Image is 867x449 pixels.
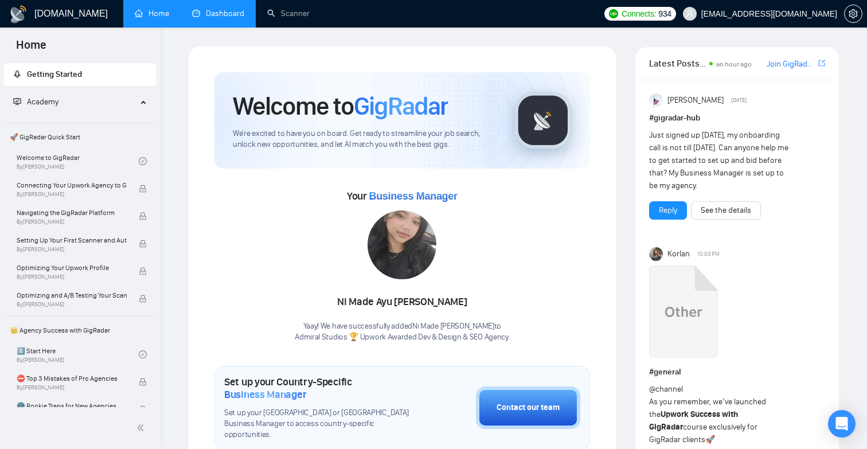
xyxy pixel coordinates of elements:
[139,378,147,386] span: lock
[476,386,580,429] button: Contact our team
[139,267,147,275] span: lock
[295,292,509,312] div: Ni Made Ayu [PERSON_NAME]
[139,212,147,220] span: lock
[649,56,706,71] span: Latest Posts from the GigRadar Community
[691,201,761,220] button: See the details
[767,58,816,71] a: Join GigRadar Slack Community
[649,366,825,378] h1: # general
[17,246,127,253] span: By [PERSON_NAME]
[369,190,457,202] span: Business Manager
[17,207,127,218] span: Navigating the GigRadar Platform
[17,373,127,384] span: ⛔ Top 3 Mistakes of Pro Agencies
[686,10,694,18] span: user
[295,332,509,343] p: Admiral Studios 🏆 Upwork Awarded Dev & Design & SEO Agency .
[295,321,509,343] div: Yaay! We have successfully added Ni Made [PERSON_NAME] to
[17,191,127,198] span: By [PERSON_NAME]
[27,97,58,107] span: Academy
[4,63,156,86] li: Getting Started
[5,126,155,149] span: 🚀 GigRadar Quick Start
[139,185,147,193] span: lock
[17,301,127,308] span: By [PERSON_NAME]
[622,7,656,20] span: Connects:
[17,274,127,280] span: By [PERSON_NAME]
[136,422,148,434] span: double-left
[139,350,147,358] span: check-circle
[667,248,690,260] span: Korlan
[818,58,825,69] a: export
[233,128,496,150] span: We're excited to have you on board. Get ready to streamline your job search, unlock new opportuni...
[731,95,747,106] span: [DATE]
[818,58,825,68] span: export
[649,129,790,192] div: Just signed up [DATE], my onboarding call is not till [DATE]. Can anyone help me to get started t...
[224,376,419,401] h1: Set up your Country-Specific
[27,69,82,79] span: Getting Started
[17,149,139,174] a: Welcome to GigRadarBy[PERSON_NAME]
[17,218,127,225] span: By [PERSON_NAME]
[17,342,139,367] a: 1️⃣ Start HereBy[PERSON_NAME]
[139,295,147,303] span: lock
[139,405,147,413] span: lock
[17,400,127,412] span: 🌚 Rookie Traps for New Agencies
[17,235,127,246] span: Setting Up Your First Scanner and Auto-Bidder
[649,247,663,261] img: Korlan
[139,240,147,248] span: lock
[7,37,56,61] span: Home
[514,92,572,149] img: gigradar-logo.png
[192,9,244,18] a: dashboardDashboard
[139,157,147,165] span: check-circle
[13,97,58,107] span: Academy
[705,435,715,444] span: 🚀
[649,384,683,394] span: @channel
[5,319,155,342] span: 👑 Agency Success with GigRadar
[667,94,724,107] span: [PERSON_NAME]
[267,9,310,18] a: searchScanner
[844,9,862,18] a: setting
[497,401,560,414] div: Contact our team
[224,388,306,401] span: Business Manager
[828,410,856,438] div: Open Intercom Messenger
[368,210,436,279] img: 1705466118991-WhatsApp%20Image%202024-01-17%20at%2012.32.43.jpeg
[716,60,752,68] span: an hour ago
[224,408,419,440] span: Set up your [GEOGRAPHIC_DATA] or [GEOGRAPHIC_DATA] Business Manager to access country-specific op...
[13,70,21,78] span: rocket
[844,5,862,23] button: setting
[354,91,448,122] span: GigRadar
[17,262,127,274] span: Optimizing Your Upwork Profile
[17,179,127,191] span: Connecting Your Upwork Agency to GigRadar
[233,91,448,122] h1: Welcome to
[649,93,663,107] img: Anisuzzaman Khan
[135,9,169,18] a: homeHome
[347,190,458,202] span: Your
[659,204,677,217] a: Reply
[649,201,687,220] button: Reply
[649,112,825,124] h1: # gigradar-hub
[658,7,671,20] span: 934
[649,266,718,361] a: Upwork Success with GigRadar.mp4
[697,249,720,259] span: 10:03 PM
[701,204,751,217] a: See the details
[17,384,127,391] span: By [PERSON_NAME]
[9,5,28,24] img: logo
[17,290,127,301] span: Optimizing and A/B Testing Your Scanner for Better Results
[609,9,618,18] img: upwork-logo.png
[649,409,738,432] strong: Upwork Success with GigRadar
[13,97,21,106] span: fund-projection-screen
